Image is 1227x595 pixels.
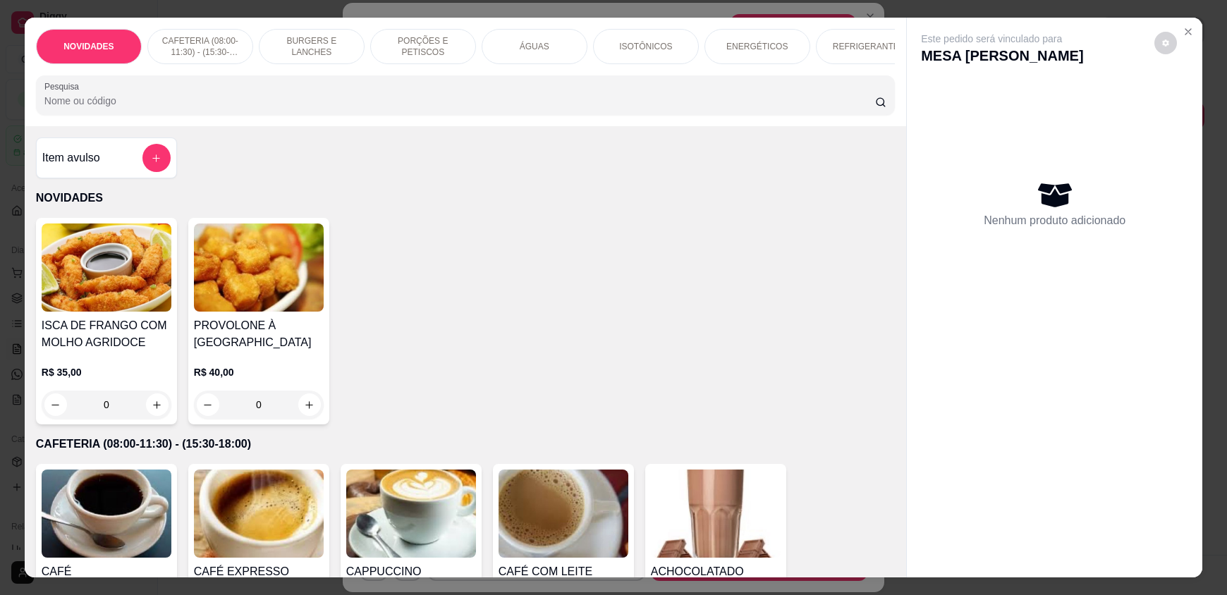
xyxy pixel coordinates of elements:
[44,80,84,92] label: Pesquisa
[619,41,672,52] p: ISOTÔNICOS
[726,41,788,52] p: ENERGÉTICOS
[346,563,476,580] h4: CAPPUCCINO
[346,470,476,558] img: product-image
[42,365,171,379] p: R$ 35,00
[42,149,100,166] h4: Item avulso
[44,393,67,416] button: decrease-product-quantity
[298,393,321,416] button: increase-product-quantity
[42,470,171,558] img: product-image
[146,393,169,416] button: increase-product-quantity
[142,144,171,172] button: add-separate-item
[382,35,464,58] p: PORÇÕES E PETISCOS
[42,563,171,580] h4: CAFÉ
[194,563,324,580] h4: CAFÉ EXPRESSO
[833,41,905,52] p: REFRIGERANTES
[42,223,171,312] img: product-image
[194,223,324,312] img: product-image
[271,35,353,58] p: BURGERS E LANCHES
[520,41,549,52] p: ÁGUAS
[194,365,324,379] p: R$ 40,00
[984,212,1125,229] p: Nenhum produto adicionado
[651,563,781,580] h4: ACHOCOLATADO
[44,94,876,108] input: Pesquisa
[499,470,628,558] img: product-image
[197,393,219,416] button: decrease-product-quantity
[1177,20,1199,43] button: Close
[42,317,171,351] h4: ISCA DE FRANGO COM MOLHO AGRIDOCE
[159,35,241,58] p: CAFETERIA (08:00-11:30) - (15:30-18:00)
[36,190,895,207] p: NOVIDADES
[63,41,114,52] p: NOVIDADES
[921,46,1083,66] p: MESA [PERSON_NAME]
[921,32,1083,46] p: Este pedido será vinculado para
[651,470,781,558] img: product-image
[1154,32,1177,54] button: decrease-product-quantity
[194,470,324,558] img: product-image
[194,317,324,351] h4: PROVOLONE À [GEOGRAPHIC_DATA]
[36,436,895,453] p: CAFETERIA (08:00-11:30) - (15:30-18:00)
[499,563,628,580] h4: CAFÉ COM LEITE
